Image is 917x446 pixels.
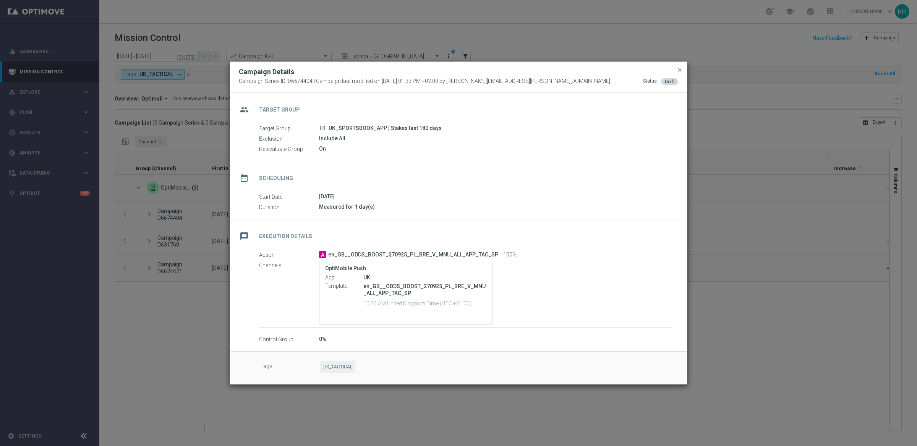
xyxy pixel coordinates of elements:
[237,229,251,243] i: message
[328,251,498,258] span: en_GB__ODDS_BOOST_270925_PL_BRE_V_MNU_ALL_APP_TAC_SP
[363,283,487,297] p: en_GB__ODDS_BOOST_270925_PL_BRE_V_MNU_ALL_APP_TAC_SP
[319,335,672,343] div: 0%
[325,283,363,290] label: Template
[259,204,319,211] label: Duration
[239,67,294,76] h2: Campaign Details
[319,251,326,258] span: A
[259,175,293,182] h2: Scheduling
[259,336,319,343] label: Control Group
[319,135,672,142] div: Include All
[260,361,320,373] label: Tags
[259,193,319,200] label: Start Date
[319,125,326,131] i: launch
[363,274,487,281] div: UK
[325,274,363,281] label: App
[239,78,610,85] span: Campaign Series ID: D6674404 | Campaign last modified on [DATE] 01:33 PM +02:00 by [PERSON_NAME][...
[319,125,326,132] a: launch
[363,299,487,307] p: 10:30 AM United Kingdom Time (UTC +01:00)
[320,361,355,373] span: UK_TACTICAL
[319,193,672,200] div: [DATE]
[643,78,658,85] div: Status:
[237,103,251,117] i: group
[237,171,251,185] i: date_range
[259,251,319,258] label: Action
[665,79,674,84] span: Draft
[329,125,442,132] span: UK_SPORTSBOOK_APP | Stakes last 180 days
[259,146,319,152] label: Re-evaluate Group
[259,135,319,142] label: Exclusion
[325,265,487,272] label: OptiMobile Push
[319,203,672,211] div: Measured for 1 day(s)
[259,106,300,114] h2: Target Group
[319,145,672,152] div: On
[661,78,678,84] colored-tag: Draft
[503,251,517,258] span: 100%
[677,67,683,73] span: close
[259,125,319,132] label: Target Group
[259,233,312,240] h2: Execution Details
[259,262,319,269] label: Channels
